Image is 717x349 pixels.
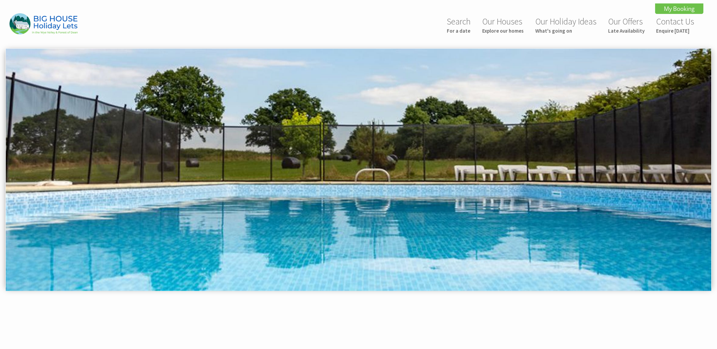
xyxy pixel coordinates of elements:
[482,16,524,34] a: Our HousesExplore our homes
[10,13,78,34] img: Big House Holiday Lets
[608,28,645,34] small: Late Availability
[447,28,471,34] small: For a date
[535,28,597,34] small: What's going on
[482,28,524,34] small: Explore our homes
[535,16,597,34] a: Our Holiday IdeasWhat's going on
[656,28,694,34] small: Enquire [DATE]
[447,16,471,34] a: SearchFor a date
[655,3,703,14] a: My Booking
[608,16,645,34] a: Our OffersLate Availability
[656,16,694,34] a: Contact UsEnquire [DATE]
